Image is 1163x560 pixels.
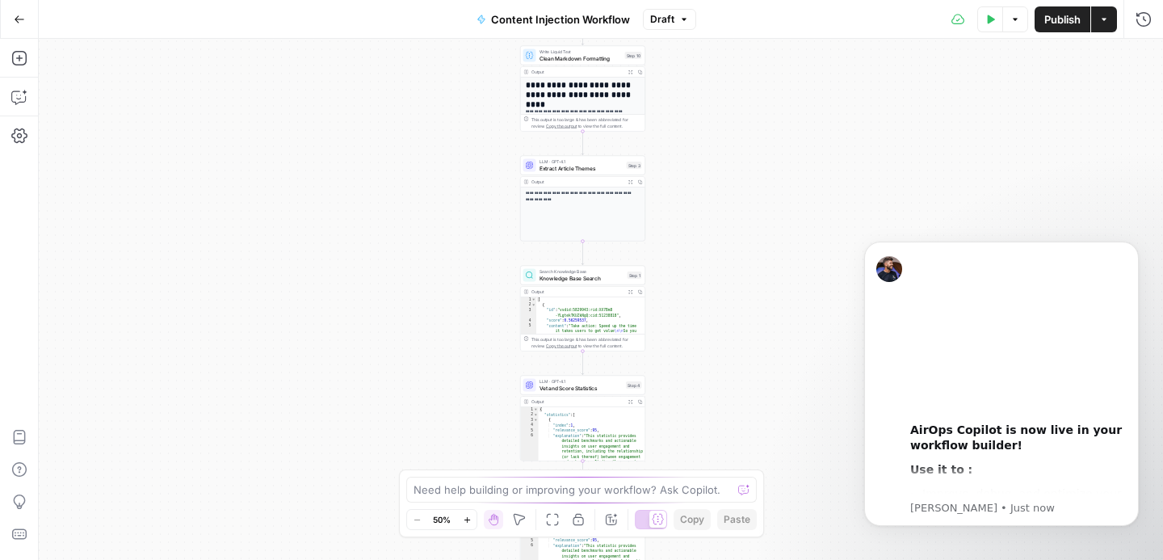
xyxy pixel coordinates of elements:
span: Toggle code folding, rows 3 through 9 [534,418,539,423]
span: Draft [650,12,674,27]
span: Clean Markdown Formatting [540,54,622,62]
div: This output is too large & has been abbreviated for review. to view the full content. [531,116,642,129]
div: LLM · GPT-4.1Vet and Score StatisticsStep 4Output{ "statistics":[ { "index":1, "relevance_score":... [520,376,645,461]
div: Step 1 [628,272,642,279]
div: 1 [521,297,537,303]
div: Output [531,398,623,405]
div: Step 3 [627,162,642,169]
div: 3 [521,308,537,318]
g: Edge from step_10 to step_3 [581,132,584,155]
button: Paste [717,509,757,530]
span: Toggle code folding, rows 2 through 6 [531,302,536,308]
div: Output [531,288,623,295]
g: Edge from step_4 to step_5 [581,461,584,485]
button: Publish [1035,6,1090,32]
span: Copy [680,512,704,527]
g: Edge from step_2 to step_10 [581,22,584,45]
div: 6 [521,433,539,502]
span: 50% [433,513,451,526]
div: 1 [521,407,539,413]
span: Search Knowledge Base [540,268,624,275]
div: 4 [521,318,537,324]
div: Step 4 [626,381,642,389]
div: 2 [521,412,539,418]
span: Copy the output [546,124,577,128]
span: Knowledge Base Search [540,274,624,282]
div: 4 [521,423,539,428]
span: Write Liquid Text [540,48,622,55]
div: Output [531,179,623,185]
span: LLM · GPT-4.1 [540,378,623,385]
span: Vet and Score Statistics [540,384,623,392]
div: 2 [521,302,537,308]
g: Edge from step_3 to step_1 [581,242,584,265]
div: Step 10 [625,52,642,59]
div: 5 [521,538,539,544]
span: LLM · GPT-4.1 [540,158,623,165]
span: Content Injection Workflow [491,11,630,27]
div: This output is too large & has been abbreviated for review. to view the full content. [531,336,642,349]
span: Toggle code folding, rows 2 through 52 [534,412,539,418]
span: Publish [1044,11,1081,27]
div: 3 [521,418,539,423]
div: 5 [521,428,539,434]
span: Toggle code folding, rows 1 through 7 [531,297,536,303]
div: Search Knowledge BaseKnowledge Base SearchStep 1Output[ { "id":"vsdid:5829943:rid:XX7Bm8 -YLgtekT... [520,266,645,352]
span: Paste [724,512,750,527]
div: Output [531,69,623,75]
button: Copy [674,509,711,530]
g: Edge from step_1 to step_4 [581,352,584,375]
span: Extract Article Themes [540,164,623,172]
span: Copy the output [546,343,577,348]
span: Toggle code folding, rows 1 through 53 [534,407,539,413]
button: Content Injection Workflow [467,6,640,32]
button: Draft [643,9,696,30]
